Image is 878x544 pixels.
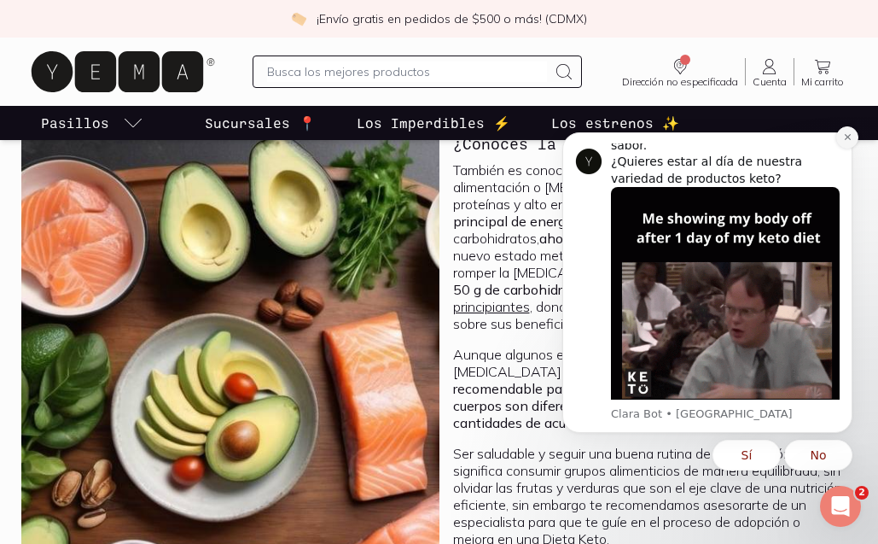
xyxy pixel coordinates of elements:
a: Sucursales 📍 [201,106,319,140]
a: pasillo-todos-link [38,106,147,140]
span: Dirección no especificada [622,77,738,87]
p: Pasillos [41,113,109,133]
a: Los Imperdibles ⚡️ [353,106,514,140]
b: cambio en la fuente principal de energía [453,196,839,230]
a: guía para principiantes [453,281,793,315]
p: Sucursales 📍 [205,113,316,133]
input: Busca los mejores productos [267,61,547,82]
a: Dirección no especificada [615,56,745,87]
b: no debemos de consumir más de 50 g de carbohidratos al día [453,264,829,298]
img: check [291,11,306,26]
b: no es recomendable para todo el mundo, recuerda que nuestros cuerpos son diferentes y necesitan d... [453,363,818,431]
a: Cuenta [746,56,794,87]
p: Los estrenos ✨ [551,113,679,133]
p: También es conocida como es un plan de alimentación o [MEDICAL_DATA], con una ingesta moderada de... [453,161,844,332]
h3: ¿Conoces la dieta Keto? [453,132,669,155]
p: Los Imperdibles ⚡️ [357,113,510,133]
a: Mi carrito [794,56,851,87]
p: ¡Envío gratis en pedidos de $500 o más! (CDMX) [317,10,587,27]
a: Los estrenos ✨ [548,106,683,140]
span: Cuenta [753,77,787,87]
iframe: Intercom notifications mensaje [537,117,878,481]
p: Aunque algunos estudios e investigaciones confirman que una [MEDICAL_DATA] puede ayudar a adelgazar, [453,346,844,431]
iframe: Intercom live chat [820,486,861,527]
span: Mi carrito [801,77,844,87]
span: 2 [855,486,869,500]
